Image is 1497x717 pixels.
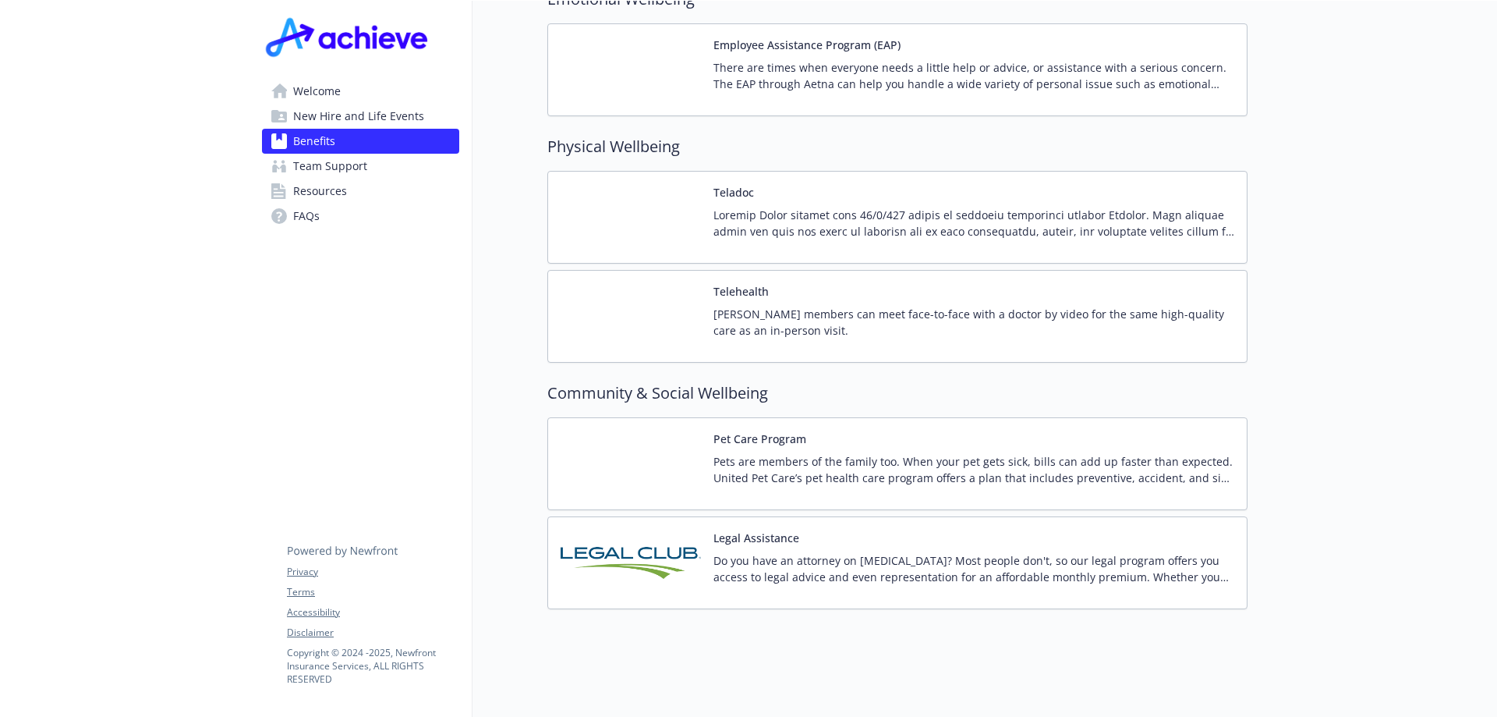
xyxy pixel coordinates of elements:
h2: Community & Social Wellbeing [547,382,1247,405]
p: Pets are members of the family too. When your pet gets sick, bills can add up faster than expecte... [713,453,1234,486]
button: Teladoc [713,184,754,201]
button: Legal Assistance [713,530,799,546]
button: Employee Assistance Program (EAP) [713,37,901,53]
img: Kaiser Permanente Insurance Company carrier logo [561,283,701,350]
h2: Physical Wellbeing [547,135,1247,158]
p: Loremip Dolor sitamet cons 46/0/427 adipis el seddoeiu temporinci utlabor Etdolor. Magn aliquae a... [713,207,1234,240]
a: Privacy [287,565,458,579]
a: New Hire and Life Events [262,104,459,129]
span: Team Support [293,154,367,179]
a: Resources [262,179,459,204]
p: There are times when everyone needs a little help or advice, or assistance with a serious concern... [713,59,1234,92]
img: Aetna Inc carrier logo [561,37,701,103]
p: [PERSON_NAME] members can meet face-to-face with a doctor by video for the same high-quality care... [713,306,1234,339]
span: Benefits [293,129,335,154]
a: Terms [287,585,458,599]
img: United Pet Care carrier logo [561,431,701,497]
a: Disclaimer [287,626,458,640]
span: FAQs [293,204,320,229]
a: Welcome [262,79,459,104]
span: Welcome [293,79,341,104]
img: Legal Club of America carrier logo [561,530,701,596]
a: Benefits [262,129,459,154]
img: Aetna Inc carrier logo [561,184,701,250]
a: Accessibility [287,605,458,619]
span: Resources [293,179,347,204]
a: Team Support [262,154,459,179]
p: Do you have an attorney on [MEDICAL_DATA]? Most people don't, so our legal program offers you acc... [713,552,1234,585]
button: Telehealth [713,283,769,300]
p: Copyright © 2024 - 2025 , Newfront Insurance Services, ALL RIGHTS RESERVED [287,646,458,686]
a: FAQs [262,204,459,229]
span: New Hire and Life Events [293,104,424,129]
button: Pet Care Program [713,431,806,447]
